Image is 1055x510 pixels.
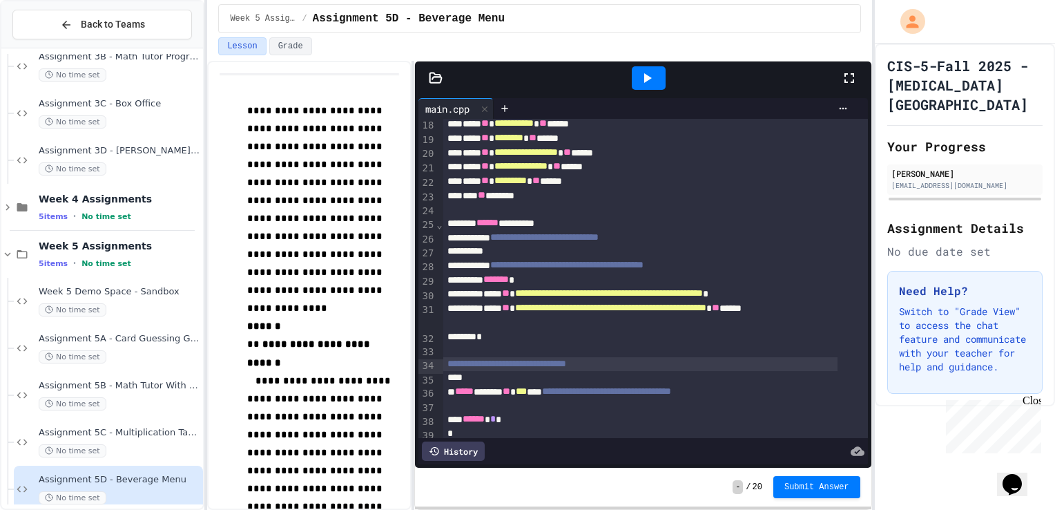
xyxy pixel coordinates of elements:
[418,119,436,133] div: 18
[887,218,1043,238] h2: Assignment Details
[436,219,443,230] span: Fold line
[313,10,505,27] span: Assignment 5D - Beverage Menu
[418,147,436,162] div: 20
[773,476,860,498] button: Submit Answer
[784,482,849,493] span: Submit Answer
[418,191,436,205] div: 23
[39,145,200,157] span: Assignment 3D - [PERSON_NAME]'s Pizza Palace and Simulated Dice
[891,167,1038,180] div: [PERSON_NAME]
[39,259,68,268] span: 5 items
[39,380,200,392] span: Assignment 5B - Math Tutor With Loops and Switch
[39,212,68,221] span: 5 items
[733,480,743,494] span: -
[39,68,106,82] span: No time set
[887,56,1043,114] h1: CIS-5-Fall 2025 - [MEDICAL_DATA][GEOGRAPHIC_DATA]
[418,98,494,119] div: main.cpp
[39,350,106,363] span: No time set
[12,10,192,39] button: Back to Teams
[418,205,436,218] div: 24
[418,247,436,261] div: 27
[39,193,200,205] span: Week 4 Assignments
[887,137,1043,156] h2: Your Progress
[418,374,436,388] div: 35
[418,429,436,443] div: 39
[218,37,266,55] button: Lesson
[891,180,1038,191] div: [EMAIL_ADDRESS][DOMAIN_NAME]
[418,233,436,247] div: 26
[746,482,751,493] span: /
[39,397,106,410] span: No time set
[997,455,1041,496] iframe: chat widget
[418,218,436,233] div: 25
[418,303,436,332] div: 31
[899,283,1031,299] h3: Need Help?
[269,37,312,55] button: Grade
[81,259,131,268] span: No time set
[73,211,76,222] span: •
[418,346,436,359] div: 33
[418,261,436,275] div: 28
[302,13,307,24] span: /
[39,491,106,504] span: No time set
[418,415,436,430] div: 38
[39,162,106,176] span: No time set
[886,6,929,37] div: My Account
[418,402,436,415] div: 37
[39,286,200,298] span: Week 5 Demo Space - Sandbox
[73,258,76,269] span: •
[81,212,131,221] span: No time set
[39,303,106,317] span: No time set
[418,275,436,290] div: 29
[753,482,762,493] span: 20
[418,332,436,346] div: 32
[39,98,200,110] span: Assignment 3C - Box Office
[39,240,200,252] span: Week 5 Assignments
[418,162,436,176] div: 21
[940,395,1041,453] iframe: chat widget
[39,444,106,457] span: No time set
[81,17,145,32] span: Back to Teams
[6,6,95,88] div: Chat with us now!Close
[39,115,106,129] span: No time set
[39,474,200,486] span: Assignment 5D - Beverage Menu
[39,51,200,63] span: Assignment 3B - Math Tutor Program
[418,102,476,116] div: main.cpp
[418,359,436,374] div: 34
[418,176,436,191] div: 22
[418,133,436,148] div: 19
[230,13,296,24] span: Week 5 Assignments
[418,387,436,402] div: 36
[887,243,1043,260] div: No due date set
[39,333,200,345] span: Assignment 5A - Card Guessing Game
[39,427,200,439] span: Assignment 5C - Multiplication Table for Jedi Academy
[422,442,485,461] div: History
[899,305,1031,374] p: Switch to "Grade View" to access the chat feature and communicate with your teacher for help and ...
[418,290,436,304] div: 30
